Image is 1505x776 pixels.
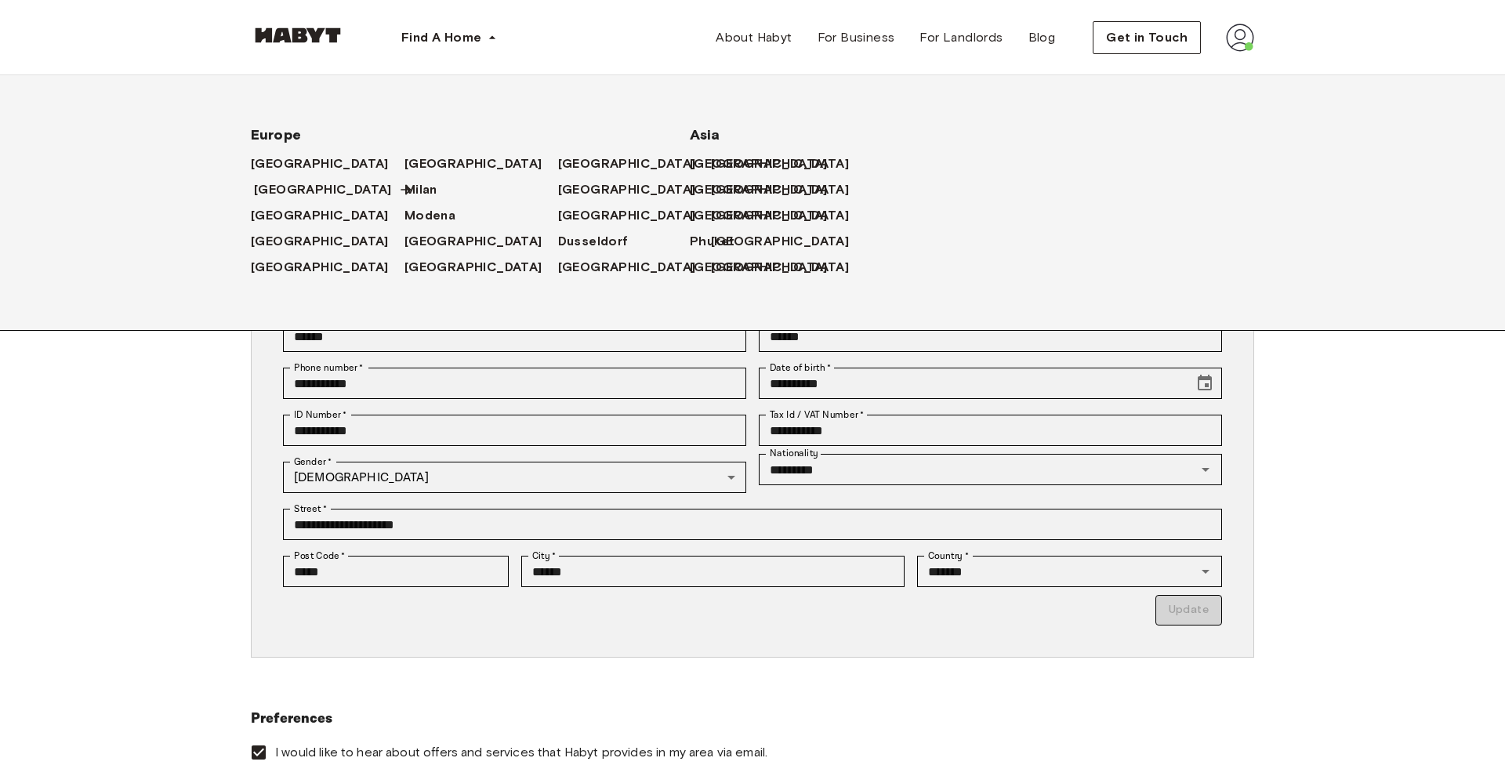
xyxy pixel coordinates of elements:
[251,258,389,277] span: [GEOGRAPHIC_DATA]
[251,232,404,251] a: [GEOGRAPHIC_DATA]
[558,180,712,199] a: [GEOGRAPHIC_DATA]
[558,206,712,225] a: [GEOGRAPHIC_DATA]
[711,232,865,251] a: [GEOGRAPHIC_DATA]
[283,462,746,493] div: [DEMOGRAPHIC_DATA]
[404,206,455,225] span: Modena
[690,180,843,199] a: [GEOGRAPHIC_DATA]
[404,180,437,199] span: Milan
[532,549,557,563] label: City
[404,154,558,173] a: [GEOGRAPHIC_DATA]
[1195,459,1217,480] button: Open
[251,232,389,251] span: [GEOGRAPHIC_DATA]
[254,180,408,199] a: [GEOGRAPHIC_DATA]
[404,206,471,225] a: Modena
[711,232,849,251] span: [GEOGRAPHIC_DATA]
[558,154,712,173] a: [GEOGRAPHIC_DATA]
[254,180,392,199] span: [GEOGRAPHIC_DATA]
[1016,22,1068,53] a: Blog
[251,258,404,277] a: [GEOGRAPHIC_DATA]
[294,549,346,563] label: Post Code
[404,232,542,251] span: [GEOGRAPHIC_DATA]
[711,154,865,173] a: [GEOGRAPHIC_DATA]
[1189,368,1220,399] button: Choose date, selected date is Jan 23, 2001
[711,206,865,225] a: [GEOGRAPHIC_DATA]
[389,22,510,53] button: Find A Home
[275,744,767,761] span: I would like to hear about offers and services that Habyt provides in my area via email.
[558,232,644,251] a: Dusseldorf
[251,154,404,173] a: [GEOGRAPHIC_DATA]
[558,258,696,277] span: [GEOGRAPHIC_DATA]
[404,154,542,173] span: [GEOGRAPHIC_DATA]
[919,28,1003,47] span: For Landlords
[690,180,828,199] span: [GEOGRAPHIC_DATA]
[558,206,696,225] span: [GEOGRAPHIC_DATA]
[690,258,828,277] span: [GEOGRAPHIC_DATA]
[558,154,696,173] span: [GEOGRAPHIC_DATA]
[690,258,843,277] a: [GEOGRAPHIC_DATA]
[404,232,558,251] a: [GEOGRAPHIC_DATA]
[251,27,345,43] img: Habyt
[404,180,453,199] a: Milan
[404,258,542,277] span: [GEOGRAPHIC_DATA]
[251,206,389,225] span: [GEOGRAPHIC_DATA]
[690,154,843,173] a: [GEOGRAPHIC_DATA]
[690,232,750,251] a: Phuket
[558,258,712,277] a: [GEOGRAPHIC_DATA]
[294,455,332,469] label: Gender
[251,708,1254,730] h6: Preferences
[294,502,327,516] label: Street
[294,361,364,375] label: Phone number
[401,28,481,47] span: Find A Home
[690,206,828,225] span: [GEOGRAPHIC_DATA]
[294,408,346,422] label: ID Number
[690,154,828,173] span: [GEOGRAPHIC_DATA]
[251,125,640,144] span: Europe
[818,28,895,47] span: For Business
[805,22,908,53] a: For Business
[907,22,1015,53] a: For Landlords
[690,232,734,251] span: Phuket
[1028,28,1056,47] span: Blog
[1106,28,1188,47] span: Get in Touch
[251,206,404,225] a: [GEOGRAPHIC_DATA]
[1226,24,1254,52] img: avatar
[770,447,818,460] label: Nationality
[558,180,696,199] span: [GEOGRAPHIC_DATA]
[711,180,865,199] a: [GEOGRAPHIC_DATA]
[770,361,831,375] label: Date of birth
[716,28,792,47] span: About Habyt
[690,206,843,225] a: [GEOGRAPHIC_DATA]
[1093,21,1201,54] button: Get in Touch
[703,22,804,53] a: About Habyt
[251,154,389,173] span: [GEOGRAPHIC_DATA]
[1195,560,1217,582] button: Open
[690,125,815,144] span: Asia
[928,549,969,563] label: Country
[711,258,865,277] a: [GEOGRAPHIC_DATA]
[558,232,629,251] span: Dusseldorf
[770,408,864,422] label: Tax Id / VAT Number
[404,258,558,277] a: [GEOGRAPHIC_DATA]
